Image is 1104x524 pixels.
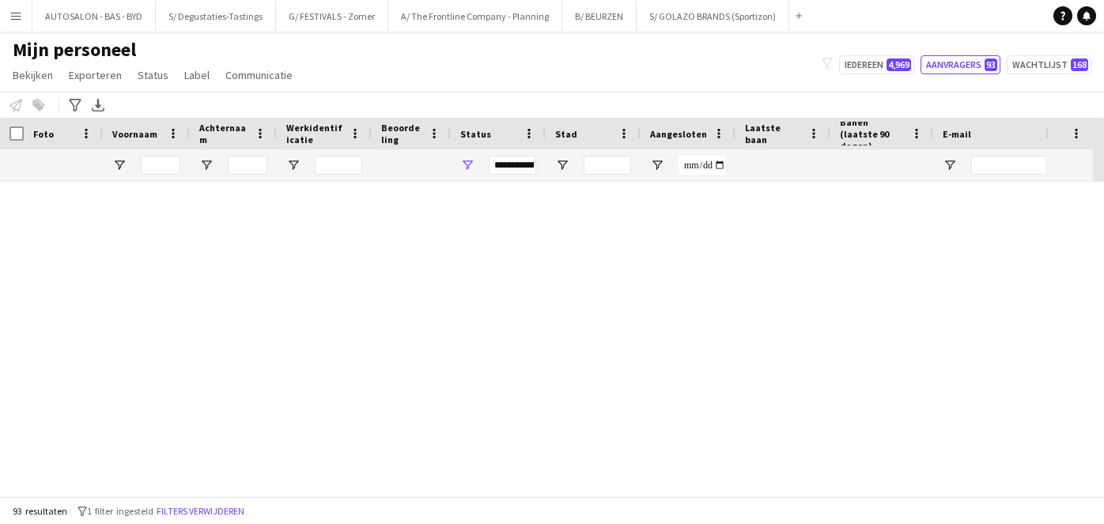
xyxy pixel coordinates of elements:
[141,156,180,175] input: Voornaam Filter Invoer
[839,55,914,74] button: Iedereen4,969
[1007,55,1091,74] button: Wachtlijst168
[637,1,789,32] button: S/ GOLAZO BRANDS (Sportizon)
[562,1,637,32] button: B/ BEURZEN
[887,58,911,71] span: 4,969
[745,122,802,145] span: Laatste baan
[388,1,562,32] button: A/ The Frontline Company - Planning
[276,1,388,32] button: G/ FESTIVALS - Zomer
[943,128,971,140] span: E-mail
[13,38,136,62] span: Mijn personeel
[62,65,128,85] a: Exporteren
[650,158,664,172] button: Open Filtermenu
[89,96,108,115] app-action-btn: Exporteer XLSX
[156,1,276,32] button: S/ Degustaties-Tastings
[112,128,157,140] span: Voornaam
[555,128,577,140] span: Stad
[286,158,301,172] button: Open Filtermenu
[33,128,54,140] span: Foto
[315,156,362,175] input: Werkidentificatie Filter Invoer
[13,68,53,82] span: Bekijken
[921,55,1000,74] button: Aanvragers93
[225,68,293,82] span: Communicatie
[679,156,726,175] input: Aangesloten Filter Invoer
[460,158,474,172] button: Open Filtermenu
[6,65,59,85] a: Bekijken
[286,122,343,145] span: Werkidentificatie
[138,68,168,82] span: Status
[66,96,85,115] app-action-btn: Geavanceerde filters
[228,156,267,175] input: Achternaam Filter Invoer
[650,128,707,140] span: Aangesloten
[199,158,214,172] button: Open Filtermenu
[199,122,248,145] span: Achternaam
[184,68,210,82] span: Label
[381,122,422,145] span: Beoordeling
[87,505,153,517] span: 1 filter ingesteld
[943,158,957,172] button: Open Filtermenu
[555,158,569,172] button: Open Filtermenu
[840,116,905,152] span: Banen (laatste 90 dagen)
[1071,58,1088,71] span: 168
[985,58,997,71] span: 93
[460,128,491,140] span: Status
[178,65,216,85] a: Label
[153,503,248,520] button: Filters verwijderen
[69,68,122,82] span: Exporteren
[219,65,299,85] a: Communicatie
[112,158,127,172] button: Open Filtermenu
[584,156,631,175] input: Stad Filter Invoer
[32,1,156,32] button: AUTOSALON - BAS - BYD
[131,65,175,85] a: Status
